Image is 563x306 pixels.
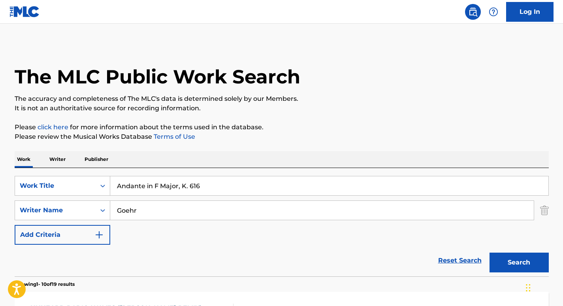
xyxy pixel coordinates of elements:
a: Terms of Use [152,133,195,140]
div: Work Title [20,181,91,191]
a: Reset Search [434,252,486,269]
img: Delete Criterion [540,200,549,220]
p: Please review the Musical Works Database [15,132,549,142]
p: Publisher [82,151,111,168]
div: Drag [526,276,531,300]
img: MLC Logo [9,6,40,17]
button: Add Criteria [15,225,110,245]
div: Writer Name [20,206,91,215]
p: Please for more information about the terms used in the database. [15,123,549,132]
button: Search [490,253,549,272]
img: 9d2ae6d4665cec9f34b9.svg [94,230,104,240]
img: search [468,7,478,17]
p: The accuracy and completeness of The MLC's data is determined solely by our Members. [15,94,549,104]
img: help [489,7,498,17]
iframe: Chat Widget [523,268,563,306]
a: Log In [506,2,554,22]
p: It is not an authoritative source for recording information. [15,104,549,113]
form: Search Form [15,176,549,276]
h1: The MLC Public Work Search [15,65,300,89]
p: Showing 1 - 10 of 19 results [15,281,75,288]
p: Writer [47,151,68,168]
p: Work [15,151,33,168]
div: Help [486,4,501,20]
a: click here [38,123,68,131]
a: Public Search [465,4,481,20]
